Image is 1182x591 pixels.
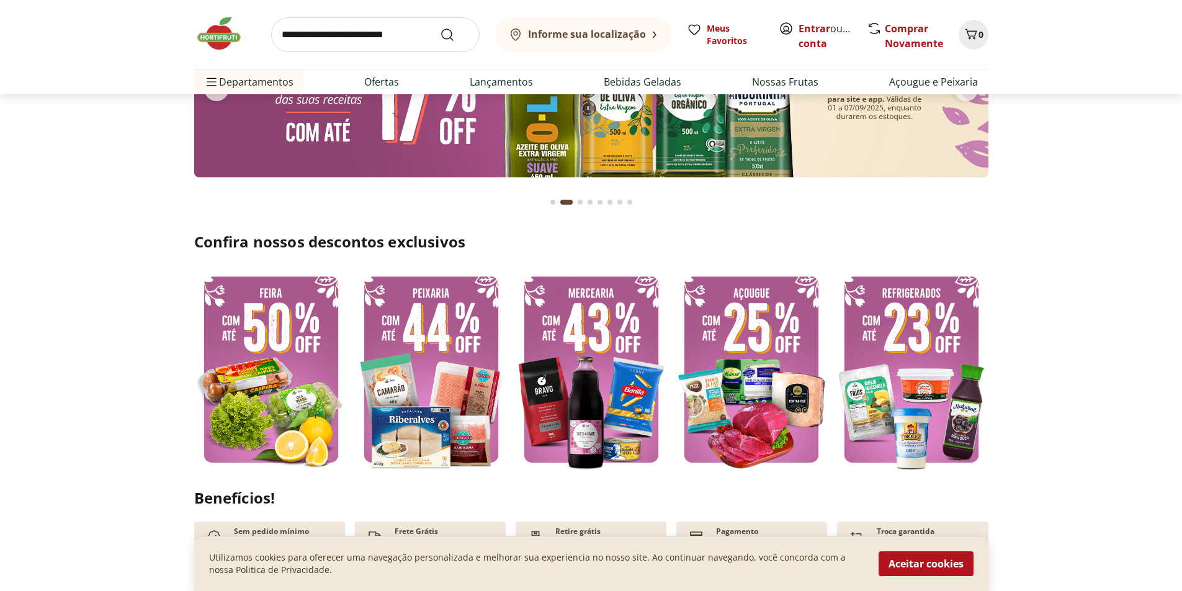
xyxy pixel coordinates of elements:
[204,67,219,97] button: Menu
[395,527,438,536] p: Frete Grátis
[687,22,764,47] a: Meus Favoritos
[440,27,470,42] button: Submit Search
[716,527,758,536] p: Pagamento
[959,20,988,50] button: Carrinho
[707,22,764,47] span: Meus Favoritos
[885,22,943,50] a: Comprar Novamente
[209,551,864,576] p: Utilizamos cookies para oferecer uma navegação personalizada e melhorar sua experiencia no nosso ...
[364,74,399,89] a: Ofertas
[625,187,635,217] button: Go to page 8 from fs-carousel
[799,21,854,51] span: ou
[194,15,256,52] img: Hortifruti
[686,527,706,546] img: card
[204,527,224,546] img: check
[889,74,978,89] a: Açougue e Peixaria
[595,187,605,217] button: Go to page 5 from fs-carousel
[194,232,988,252] h2: Confira nossos descontos exclusivos
[495,17,672,52] button: Informe sua localização
[194,267,348,472] img: feira
[615,187,625,217] button: Go to page 7 from fs-carousel
[877,527,934,536] p: Troca garantida
[799,22,867,50] a: Criar conta
[978,29,983,40] span: 0
[879,551,974,576] button: Aceitar cookies
[555,527,601,536] p: Retire grátis
[365,527,385,546] img: truck
[799,22,830,35] a: Entrar
[354,267,508,472] img: pescados
[752,74,818,89] a: Nossas Frutas
[604,74,681,89] a: Bebidas Geladas
[470,74,533,89] a: Lançamentos
[835,267,988,472] img: resfriados
[234,527,309,536] p: Sem pedido mínimo
[575,187,585,217] button: Go to page 3 from fs-carousel
[194,489,988,507] h2: Benefícios!
[528,27,646,41] b: Informe sua localização
[271,17,480,52] input: search
[526,527,545,546] img: payment
[558,187,575,217] button: Current page from fs-carousel
[548,187,558,217] button: Go to page 1 from fs-carousel
[605,187,615,217] button: Go to page 6 from fs-carousel
[514,267,668,472] img: mercearia
[585,187,595,217] button: Go to page 4 from fs-carousel
[204,67,293,97] span: Departamentos
[674,267,828,472] img: açougue
[847,527,867,546] img: Devolução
